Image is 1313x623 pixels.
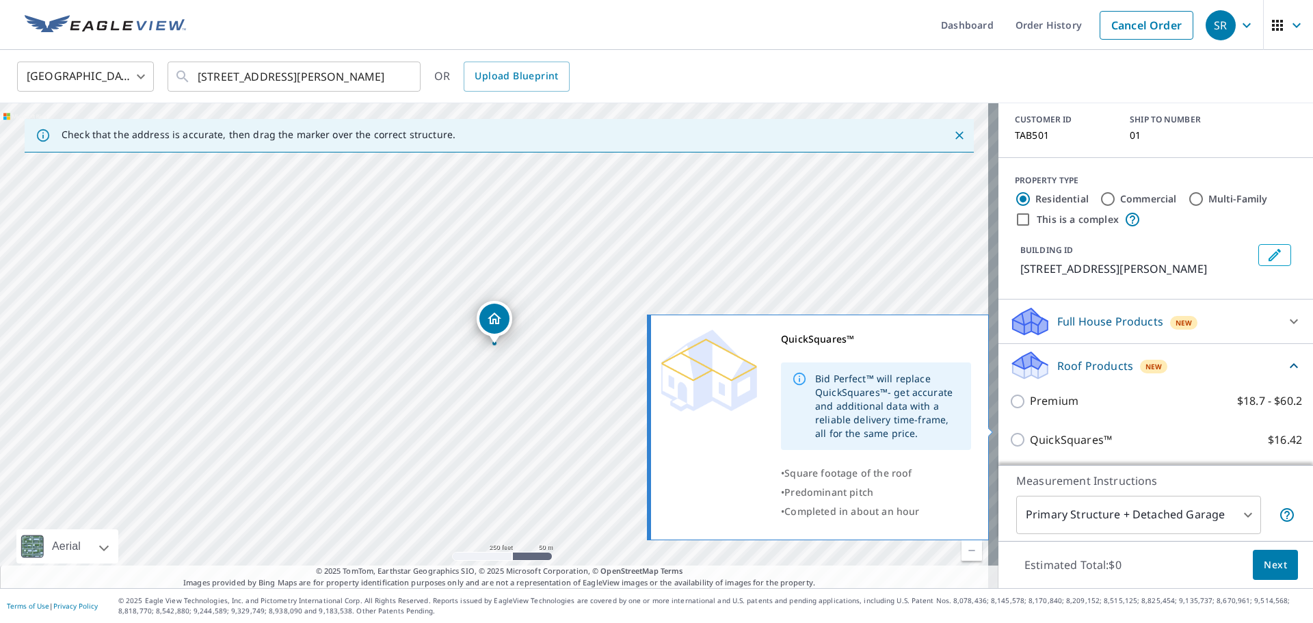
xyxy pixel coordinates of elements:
[7,601,49,611] a: Terms of Use
[600,566,658,576] a: OpenStreetMap
[53,601,98,611] a: Privacy Policy
[16,529,118,564] div: Aerial
[1057,358,1133,374] p: Roof Products
[1208,192,1268,206] label: Multi-Family
[1279,507,1295,523] span: Your report will include the primary structure and a detached garage if one exists.
[1130,130,1228,141] p: 01
[1206,10,1236,40] div: SR
[464,62,569,92] a: Upload Blueprint
[781,483,971,502] div: •
[1013,550,1132,580] p: Estimated Total: $0
[781,464,971,483] div: •
[1253,550,1298,581] button: Next
[781,502,971,521] div: •
[198,57,393,96] input: Search by address or latitude-longitude
[48,529,85,564] div: Aerial
[1015,114,1113,126] p: CUSTOMER ID
[1176,317,1193,328] span: New
[1264,557,1287,574] span: Next
[1015,174,1297,187] div: PROPERTY TYPE
[1020,261,1253,277] p: [STREET_ADDRESS][PERSON_NAME]
[17,57,154,96] div: [GEOGRAPHIC_DATA]
[784,486,873,499] span: Predominant pitch
[477,301,512,343] div: Dropped pin, building 1, Residential property, 8 Ivy Ln Geneseo, NY 14454
[661,566,683,576] a: Terms
[1120,192,1177,206] label: Commercial
[1145,361,1163,372] span: New
[1009,349,1302,382] div: Roof ProductsNew
[1015,130,1113,141] p: TAB501
[1016,473,1295,489] p: Measurement Instructions
[118,596,1306,616] p: © 2025 Eagle View Technologies, Inc. and Pictometry International Corp. All Rights Reserved. Repo...
[1035,192,1089,206] label: Residential
[951,127,968,144] button: Close
[1258,244,1291,266] button: Edit building 1
[1020,244,1073,256] p: BUILDING ID
[1037,213,1119,226] label: This is a complex
[781,330,971,349] div: QuickSquares™
[1268,432,1302,449] p: $16.42
[434,62,570,92] div: OR
[1130,114,1228,126] p: SHIP TO NUMBER
[316,566,683,577] span: © 2025 TomTom, Earthstar Geographics SIO, © 2025 Microsoft Corporation, ©
[961,540,982,561] a: Current Level 17, Zoom Out
[7,602,98,610] p: |
[1057,313,1163,330] p: Full House Products
[1237,393,1302,410] p: $18.7 - $60.2
[475,68,558,85] span: Upload Blueprint
[784,466,912,479] span: Square footage of the roof
[1100,11,1193,40] a: Cancel Order
[661,330,757,412] img: Premium
[784,505,919,518] span: Completed in about an hour
[1030,432,1112,449] p: QuickSquares™
[1009,305,1302,338] div: Full House ProductsNew
[815,367,960,446] div: Bid Perfect™ will replace QuickSquares™- get accurate and additional data with a reliable deliver...
[62,129,455,141] p: Check that the address is accurate, then drag the marker over the correct structure.
[1016,496,1261,534] div: Primary Structure + Detached Garage
[25,15,186,36] img: EV Logo
[1030,393,1078,410] p: Premium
